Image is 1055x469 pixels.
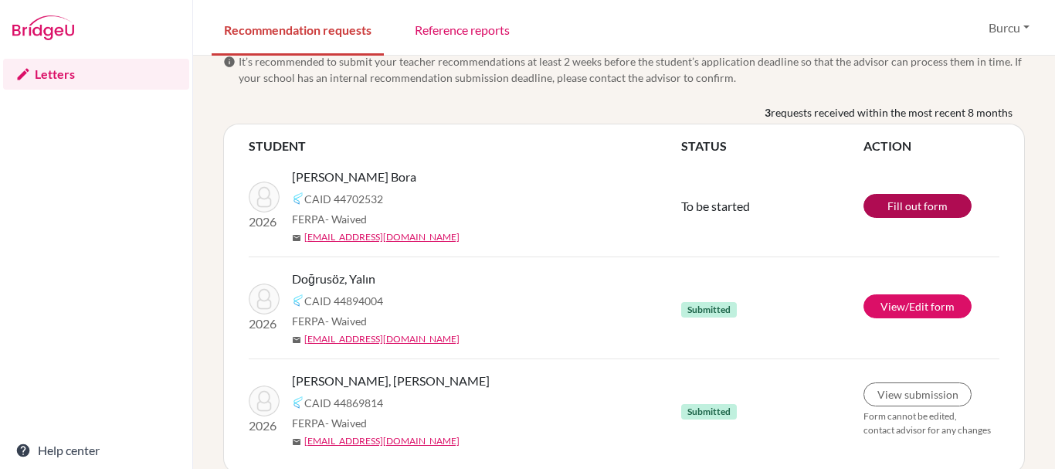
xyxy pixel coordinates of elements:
[292,294,304,307] img: Common App logo
[325,212,367,226] span: - Waived
[292,211,367,227] span: FERPA
[863,137,999,155] th: ACTION
[325,314,367,328] span: - Waived
[863,410,999,437] p: Form cannot be edited, contact advisor for any changes
[292,233,301,243] span: mail
[771,104,1013,121] span: requests received within the most recent 8 months
[292,335,301,345] span: mail
[3,435,189,466] a: Help center
[292,396,304,409] img: Common App logo
[249,386,280,416] img: Alpman, Kaan Alp
[292,192,304,205] img: Common App logo
[249,314,280,333] p: 2026
[249,284,280,314] img: Doğrusöz, Yalın
[12,15,74,40] img: Bridge-U
[292,313,367,329] span: FERPA
[765,104,771,121] b: 3
[304,332,460,346] a: [EMAIL_ADDRESS][DOMAIN_NAME]
[239,53,1025,86] span: It’s recommended to submit your teacher recommendations at least 2 weeks before the student’s app...
[249,416,280,435] p: 2026
[304,191,383,207] span: CAID 44702532
[304,293,383,309] span: CAID 44894004
[292,270,375,288] span: Doğrusöz, Yalın
[304,395,383,411] span: CAID 44869814
[681,199,750,213] span: To be started
[325,416,367,430] span: - Waived
[249,137,681,155] th: STUDENT
[982,13,1036,42] button: Burcu
[3,59,189,90] a: Letters
[212,2,384,56] a: Recommendation requests
[292,415,367,431] span: FERPA
[292,168,416,186] span: [PERSON_NAME] Bora
[304,434,460,448] a: [EMAIL_ADDRESS][DOMAIN_NAME]
[402,2,522,56] a: Reference reports
[863,294,972,318] a: View/Edit form
[249,212,280,231] p: 2026
[249,182,280,212] img: Duman, Mert Bora
[681,137,863,155] th: STATUS
[863,194,972,218] a: Fill out form
[304,230,460,244] a: [EMAIL_ADDRESS][DOMAIN_NAME]
[292,372,490,390] span: [PERSON_NAME], [PERSON_NAME]
[292,437,301,447] span: mail
[681,302,737,318] span: Submitted
[863,382,972,406] a: View submission
[681,404,737,420] span: Submitted
[223,56,236,68] span: info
